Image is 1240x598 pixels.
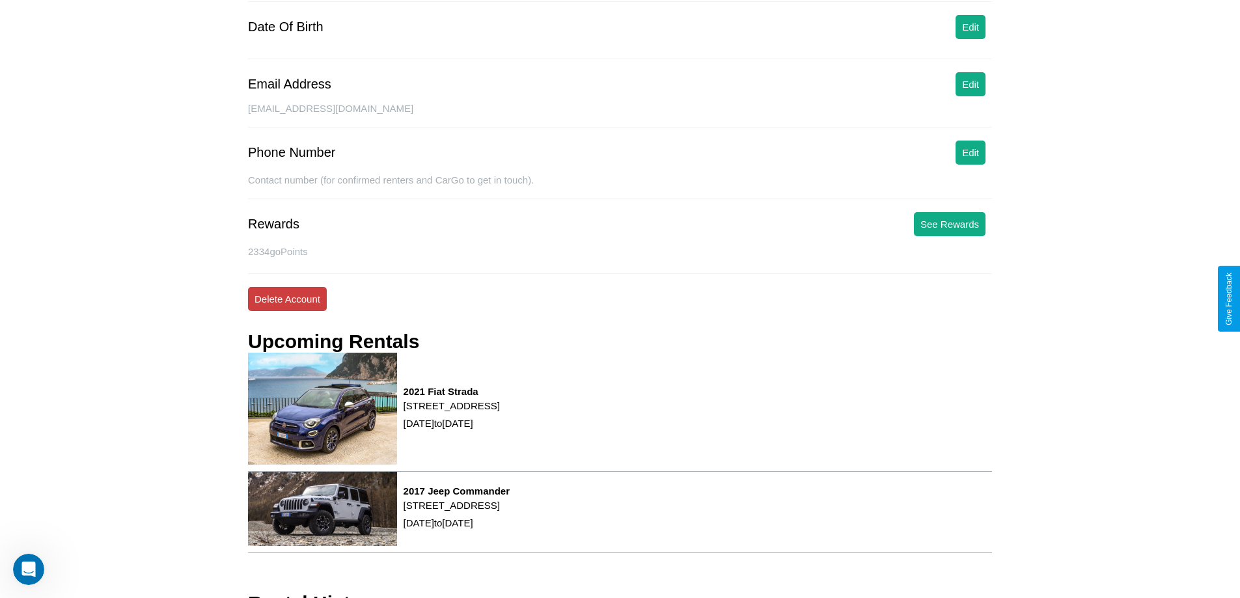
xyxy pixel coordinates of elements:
div: Date Of Birth [248,20,324,34]
h3: 2017 Jeep Commander [404,485,510,496]
div: Rewards [248,217,299,232]
button: Edit [956,15,985,39]
button: Edit [956,72,985,96]
h3: 2021 Fiat Strada [404,386,500,397]
div: Contact number (for confirmed renters and CarGo to get in touch). [248,174,992,199]
p: [DATE] to [DATE] [404,514,510,532]
img: rental [248,472,397,546]
iframe: Intercom live chat [13,554,44,585]
button: Edit [956,141,985,165]
img: rental [248,353,397,464]
div: [EMAIL_ADDRESS][DOMAIN_NAME] [248,103,992,128]
button: Delete Account [248,287,327,311]
div: Give Feedback [1224,273,1233,325]
div: Email Address [248,77,331,92]
p: [DATE] to [DATE] [404,415,500,432]
p: 2334 goPoints [248,243,992,260]
div: Phone Number [248,145,336,160]
h3: Upcoming Rentals [248,331,419,353]
button: See Rewards [914,212,985,236]
p: [STREET_ADDRESS] [404,496,510,514]
p: [STREET_ADDRESS] [404,397,500,415]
